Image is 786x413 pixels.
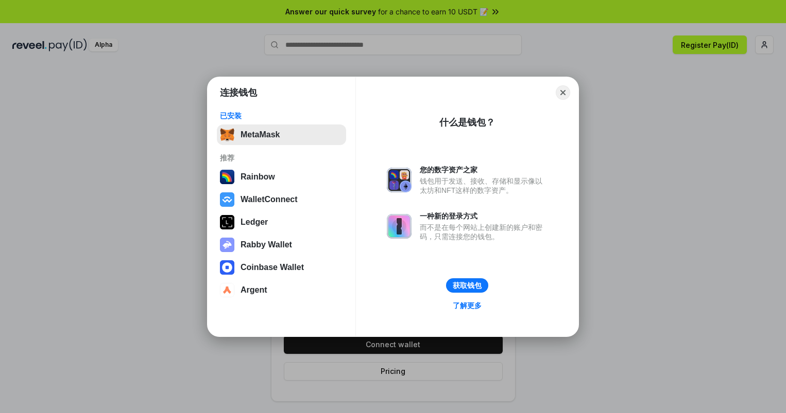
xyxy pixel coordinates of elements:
button: Ledger [217,212,346,232]
a: 了解更多 [447,299,488,312]
button: Rabby Wallet [217,235,346,255]
div: Rabby Wallet [241,240,292,249]
div: Argent [241,285,267,295]
button: Argent [217,280,346,300]
div: Rainbow [241,172,275,182]
div: MetaMask [241,130,280,139]
img: svg+xml,%3Csvg%20width%3D%2228%22%20height%3D%2228%22%20viewBox%3D%220%200%2028%2028%22%20fill%3D... [220,260,234,275]
div: 推荐 [220,153,343,163]
h1: 连接钱包 [220,86,257,99]
div: 获取钱包 [453,281,482,290]
div: 一种新的登录方式 [420,211,548,221]
div: 已安装 [220,111,343,120]
div: 钱包用于发送、接收、存储和显示像以太坊和NFT这样的数字资产。 [420,176,548,195]
img: svg+xml,%3Csvg%20width%3D%2228%22%20height%3D%2228%22%20viewBox%3D%220%200%2028%2028%22%20fill%3D... [220,283,234,297]
div: 了解更多 [453,301,482,310]
div: 而不是在每个网站上创建新的账户和密码，只需连接您的钱包。 [420,223,548,241]
div: 什么是钱包？ [439,116,495,129]
button: MetaMask [217,124,346,145]
button: 获取钱包 [446,278,488,293]
div: Ledger [241,218,268,227]
div: WalletConnect [241,195,298,204]
img: svg+xml,%3Csvg%20xmlns%3D%22http%3A%2F%2Fwww.w3.org%2F2000%2Fsvg%22%20width%3D%2228%22%20height%3... [220,215,234,229]
img: svg+xml,%3Csvg%20width%3D%2228%22%20height%3D%2228%22%20viewBox%3D%220%200%2028%2028%22%20fill%3D... [220,192,234,207]
img: svg+xml,%3Csvg%20fill%3D%22none%22%20height%3D%2233%22%20viewBox%3D%220%200%2035%2033%22%20width%... [220,128,234,142]
button: Close [556,85,570,100]
img: svg+xml,%3Csvg%20xmlns%3D%22http%3A%2F%2Fwww.w3.org%2F2000%2Fsvg%22%20fill%3D%22none%22%20viewBox... [220,238,234,252]
img: svg+xml,%3Csvg%20xmlns%3D%22http%3A%2F%2Fwww.w3.org%2F2000%2Fsvg%22%20fill%3D%22none%22%20viewBox... [387,214,412,239]
div: Coinbase Wallet [241,263,304,272]
button: Rainbow [217,167,346,187]
button: WalletConnect [217,189,346,210]
img: svg+xml,%3Csvg%20width%3D%22120%22%20height%3D%22120%22%20viewBox%3D%220%200%20120%20120%22%20fil... [220,170,234,184]
button: Coinbase Wallet [217,257,346,278]
div: 您的数字资产之家 [420,165,548,174]
img: svg+xml,%3Csvg%20xmlns%3D%22http%3A%2F%2Fwww.w3.org%2F2000%2Fsvg%22%20fill%3D%22none%22%20viewBox... [387,168,412,192]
